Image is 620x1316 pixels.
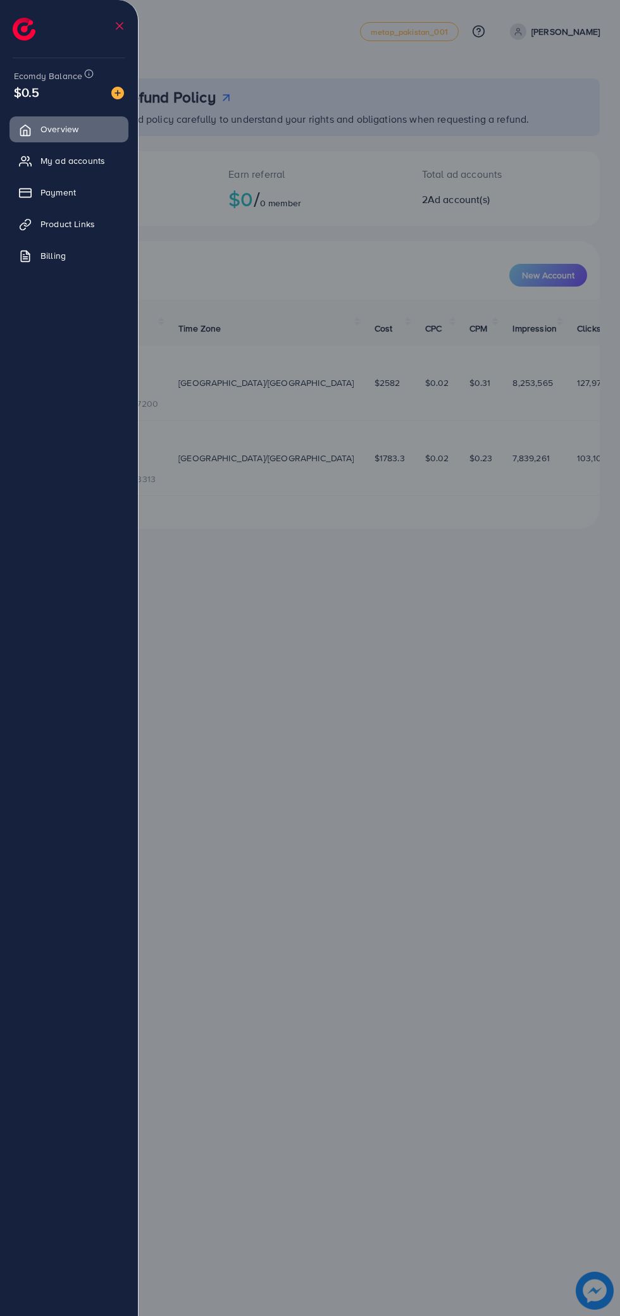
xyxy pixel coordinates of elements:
[40,123,78,135] span: Overview
[14,70,82,82] span: Ecomdy Balance
[40,249,66,262] span: Billing
[9,211,128,237] a: Product Links
[14,83,40,101] span: $0.5
[9,116,128,142] a: Overview
[9,148,128,173] a: My ad accounts
[40,218,95,230] span: Product Links
[40,186,76,199] span: Payment
[9,243,128,268] a: Billing
[40,154,105,167] span: My ad accounts
[111,87,124,99] img: image
[13,18,35,40] img: logo
[9,180,128,205] a: Payment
